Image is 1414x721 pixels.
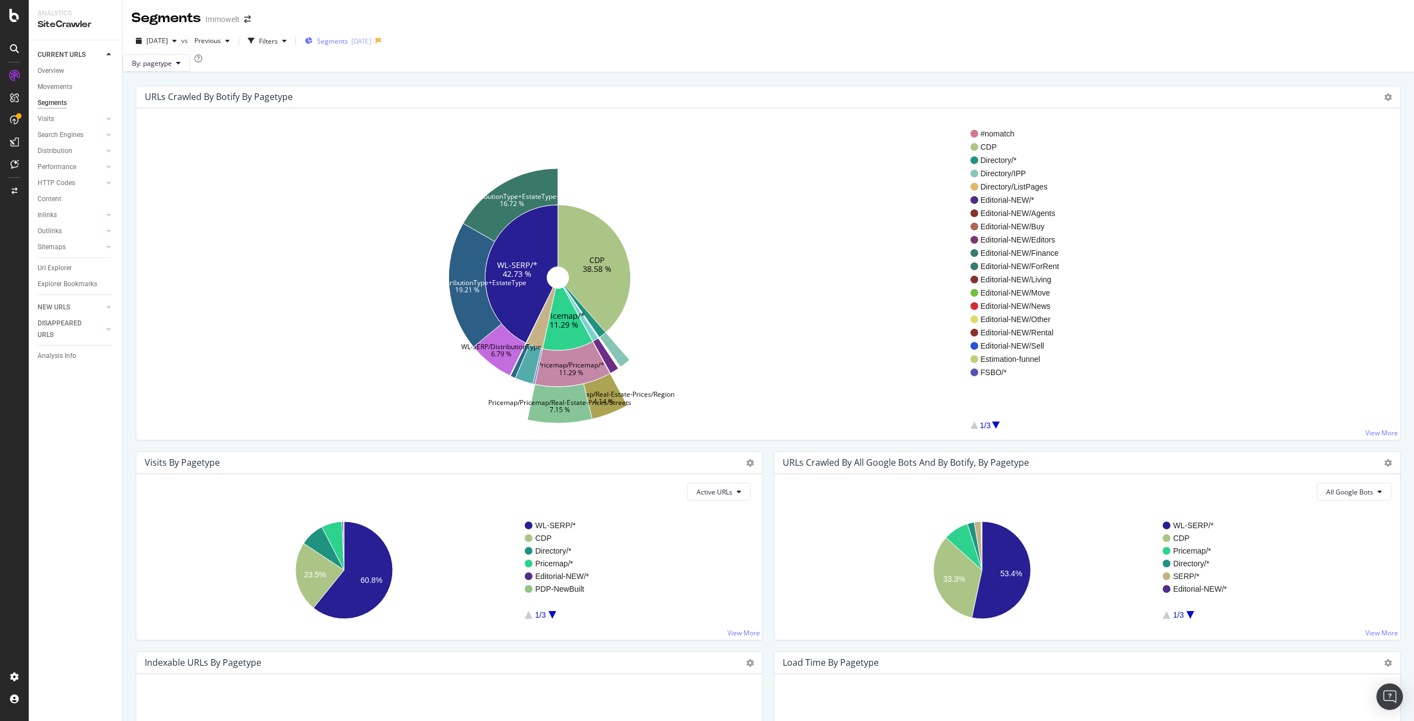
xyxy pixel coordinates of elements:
[1173,572,1200,581] text: SERP/*
[746,459,754,467] i: Options
[38,262,114,274] a: Url Explorer
[503,269,531,279] text: 42.73 %
[38,302,70,313] div: NEW URLS
[783,509,1387,631] svg: A chart.
[351,36,371,46] div: [DATE]
[980,141,1059,152] span: CDP
[980,128,1059,139] span: #nomatch
[783,455,1029,470] h4: URLs Crawled by All Google Bots and by Botify, by pagetype
[980,367,1059,378] span: FSBO/*
[259,36,278,46] div: Filters
[980,301,1059,312] span: Editorial-NEW/News
[1384,459,1392,467] i: Options
[38,145,103,157] a: Distribution
[746,659,754,667] i: Options
[38,161,76,173] div: Performance
[980,234,1059,245] span: Editorial-NEW/Editors
[38,225,103,237] a: Outlinks
[38,113,103,125] a: Visits
[535,585,584,593] text: PDP-NewBuilt
[535,611,546,619] text: 1/3
[1317,483,1391,501] button: All Google Bots
[980,327,1059,338] span: Editorial-NEW/Rental
[304,570,326,579] text: 23.5%
[38,241,103,253] a: Sitemaps
[491,349,511,358] text: 6.79 %
[190,36,221,45] span: Previous
[593,397,614,406] text: 4.14 %
[38,318,93,341] div: DISAPPEARED URLS
[38,318,103,341] a: DISAPPEARED URLS
[943,575,965,583] text: 33.3%
[532,389,674,398] text: Pricemap/Pricemap/Real-Estate-Prices/Region
[38,9,113,18] div: Analytics
[317,36,348,46] span: Segments
[38,193,114,205] a: Content
[244,32,291,50] button: Filters
[1376,683,1403,710] div: Open Intercom Messenger
[190,32,234,50] button: Previous
[697,487,732,497] span: Active URLs
[980,248,1059,259] span: Editorial-NEW/Finance
[300,32,376,50] button: Segments[DATE]
[589,255,605,265] text: CDP
[38,177,103,189] a: HTTP Codes
[687,483,751,501] button: Active URLs
[145,90,293,104] h4: URLs Crawled By Botify By pagetype
[1365,628,1398,638] a: View More
[1173,611,1184,619] text: 1/3
[146,36,168,45] span: 2025 Aug. 5th
[38,302,103,313] a: NEW URLS
[181,36,190,45] span: vs
[38,81,114,93] a: Movements
[38,145,72,157] div: Distribution
[461,341,541,351] text: WL-SERP/DistributionType
[38,129,83,141] div: Search Engines
[583,263,611,273] text: 38.58 %
[535,559,573,568] text: Pricemap/*
[205,14,240,25] div: Immowelt
[1000,569,1022,578] text: 53.4%
[535,546,572,555] text: Directory/*
[1173,585,1227,593] text: Editorial-NEW/*
[535,534,552,543] text: CDP
[980,287,1059,298] span: Editorial-NEW/Move
[38,209,103,221] a: Inlinks
[38,278,97,290] div: Explorer Bookmarks
[38,97,114,109] a: Segments
[1384,93,1392,101] i: Options
[123,54,190,72] button: By: pagetype
[145,509,750,631] svg: A chart.
[727,628,760,638] a: View More
[38,113,54,125] div: Visits
[980,221,1059,232] span: Editorial-NEW/Buy
[38,97,67,109] div: Segments
[38,81,72,93] div: Movements
[783,655,879,670] h4: Load Time by pagetype
[537,360,604,370] text: Pricemap/Pricemap/*
[38,65,64,77] div: Overview
[131,9,201,28] div: Segments
[38,209,57,221] div: Inlinks
[550,319,578,330] text: 11.29 %
[535,521,576,530] text: WL-SERP/*
[980,181,1059,192] span: Directory/ListPages
[542,310,585,321] text: Pricemap/*
[1384,659,1392,667] i: Options
[980,420,990,431] div: 1/3
[38,193,61,205] div: Content
[500,199,524,208] text: 16.72 %
[38,49,103,61] a: CURRENT URLS
[38,262,72,274] div: Url Explorer
[38,65,114,77] a: Overview
[980,314,1059,325] span: Editorial-NEW/Other
[131,32,181,50] button: [DATE]
[361,576,383,585] text: 60.8%
[980,208,1059,219] span: Editorial-NEW/Agents
[488,398,631,407] text: Pricemap/Pricemap/Real-Estate-Prices/Streets
[38,350,114,362] a: Analysis Info
[132,59,172,68] span: By: pagetype
[38,177,75,189] div: HTTP Codes
[455,285,479,294] text: 19.21 %
[38,129,103,141] a: Search Engines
